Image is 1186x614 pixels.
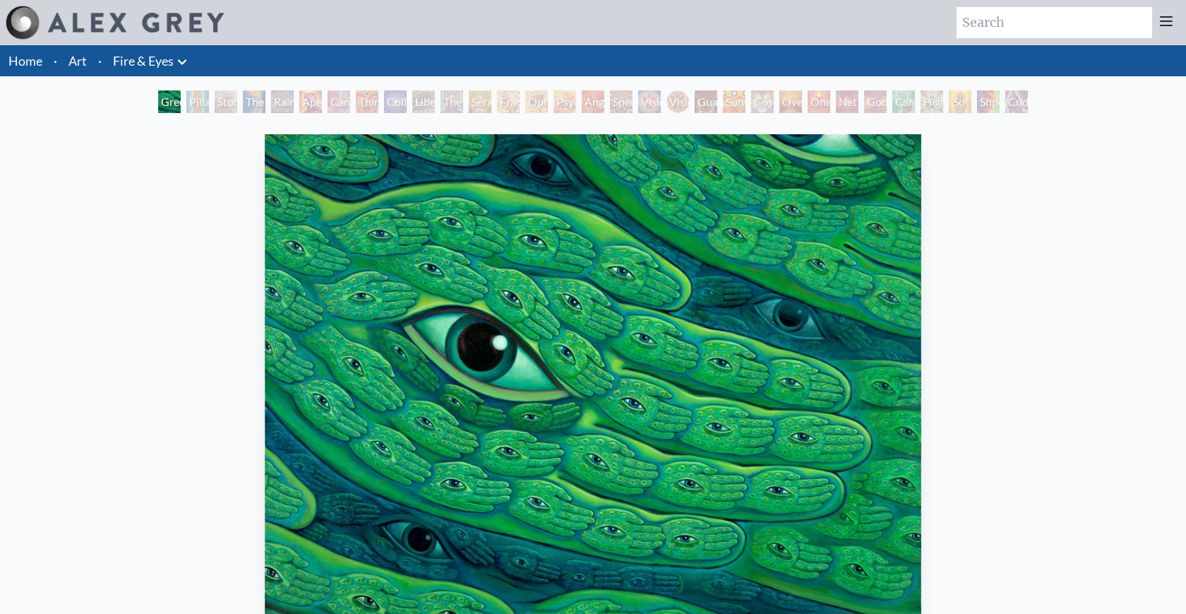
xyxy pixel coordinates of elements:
div: Guardian of Infinite Vision [695,90,717,113]
div: Cannafist [892,90,915,113]
div: Sunyata [723,90,745,113]
div: Study for the Great Turn [215,90,237,113]
div: Ophanic Eyelash [525,90,548,113]
div: Rainbow Eye Ripple [271,90,294,113]
a: Fire & Eyes [113,51,174,71]
div: Cannabis Sutra [328,90,350,113]
input: Search [957,7,1152,38]
a: Art [68,51,87,71]
div: Angel Skin [582,90,604,113]
div: Third Eye Tears of Joy [356,90,378,113]
div: Psychomicrograph of a Fractal Paisley Cherub Feather Tip [553,90,576,113]
div: One [808,90,830,113]
div: Spectral Lotus [610,90,633,113]
div: Cosmic Elf [751,90,774,113]
div: Sol Invictus [949,90,971,113]
div: Vision [PERSON_NAME] [666,90,689,113]
div: Net of Being [836,90,858,113]
div: Green Hand [158,90,181,113]
div: Fractal Eyes [497,90,520,113]
div: Seraphic Transport Docking on the Third Eye [469,90,491,113]
li: · [92,45,107,76]
div: Collective Vision [384,90,407,113]
div: Aperture [299,90,322,113]
div: Pillar of Awareness [186,90,209,113]
div: Liberation Through Seeing [412,90,435,113]
div: Vision Crystal [638,90,661,113]
div: Godself [864,90,887,113]
div: The Torch [243,90,265,113]
div: Oversoul [779,90,802,113]
div: The Seer [441,90,463,113]
div: Cuddle [1005,90,1028,113]
li: · [48,45,63,76]
a: Home [8,53,42,69]
div: Higher Vision [921,90,943,113]
div: Shpongled [977,90,1000,113]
